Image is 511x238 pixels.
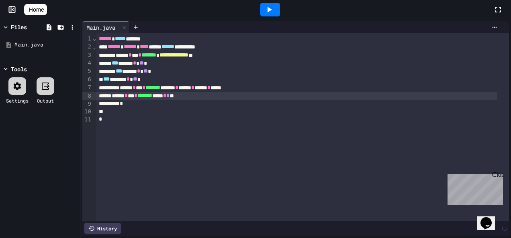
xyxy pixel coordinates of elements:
[92,35,96,42] span: Fold line
[82,51,92,59] div: 3
[24,4,47,15] a: Home
[444,171,503,205] iframe: chat widget
[82,108,92,116] div: 10
[477,206,503,230] iframe: chat widget
[82,21,129,33] div: Main.java
[82,92,92,100] div: 8
[3,3,55,51] div: Chat with us now!Close
[82,76,92,84] div: 6
[82,67,92,75] div: 5
[82,43,92,51] div: 2
[84,223,121,234] div: History
[82,84,92,92] div: 7
[11,65,27,73] div: Tools
[82,35,92,43] div: 1
[6,97,29,104] div: Settings
[82,116,92,124] div: 11
[37,97,54,104] div: Output
[82,23,119,32] div: Main.java
[14,41,77,49] div: Main.java
[11,23,27,31] div: Files
[92,44,96,50] span: Fold line
[82,59,92,67] div: 4
[29,6,44,14] span: Home
[82,100,92,108] div: 9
